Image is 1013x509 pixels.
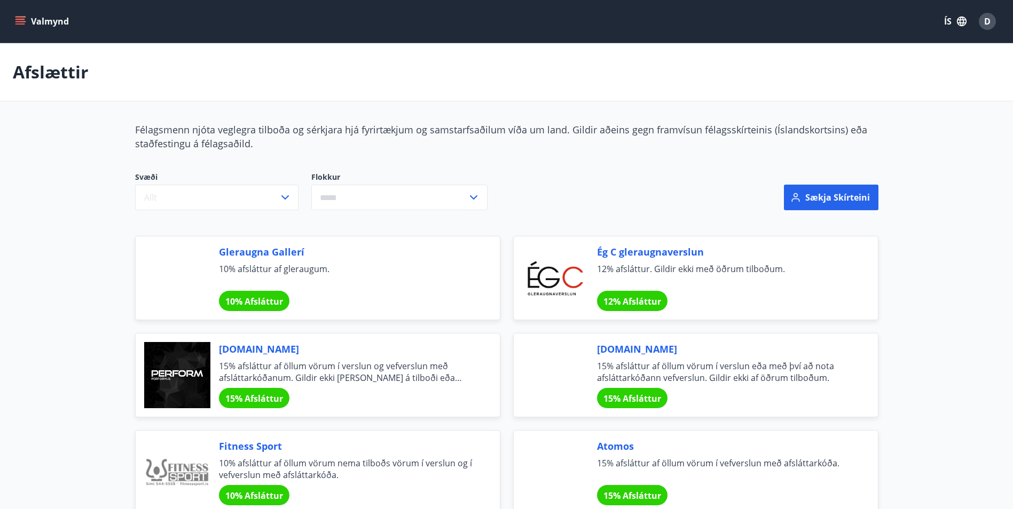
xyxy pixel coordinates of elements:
[597,263,852,287] span: 12% afsláttur. Gildir ekki með öðrum tilboðum.
[597,457,852,481] span: 15% afsláttur af öllum vörum í vefverslun með afsláttarkóða.
[603,490,661,502] span: 15% Afsláttur
[597,342,852,356] span: [DOMAIN_NAME]
[603,393,661,404] span: 15% Afsláttur
[219,457,474,481] span: 10% afsláttur af öllum vörum nema tilboðs vörum í verslun og í vefverslun með afsláttarkóða.
[597,360,852,384] span: 15% afsláttur af öllum vörum í verslun eða með því að nota afsláttarkóðann vefverslun. Gildir ekk...
[984,15,991,27] span: D
[135,123,867,150] span: Félagsmenn njóta veglegra tilboða og sérkjara hjá fyrirtækjum og samstarfsaðilum víða um land. Gi...
[219,342,474,356] span: [DOMAIN_NAME]
[597,439,852,453] span: Atomos
[13,12,73,31] button: menu
[225,296,283,307] span: 10% Afsláttur
[311,172,488,182] label: Flokkur
[13,60,89,84] p: Afslættir
[219,439,474,453] span: Fitness Sport
[597,245,852,259] span: Ég C gleraugnaverslun
[938,12,972,31] button: ÍS
[135,185,299,210] button: Allt
[603,296,661,307] span: 12% Afsláttur
[144,192,157,203] span: Allt
[975,9,1000,34] button: D
[219,245,474,259] span: Gleraugna Gallerí
[225,393,283,404] span: 15% Afsláttur
[784,185,878,210] button: Sækja skírteini
[225,490,283,502] span: 10% Afsláttur
[135,172,299,185] span: Svæði
[219,263,474,287] span: 10% afsláttur af gleraugum.
[219,360,474,384] span: 15% afsláttur af öllum vörum í verslun og vefverslun með afsláttarkóðanum. Gildir ekki [PERSON_NA...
